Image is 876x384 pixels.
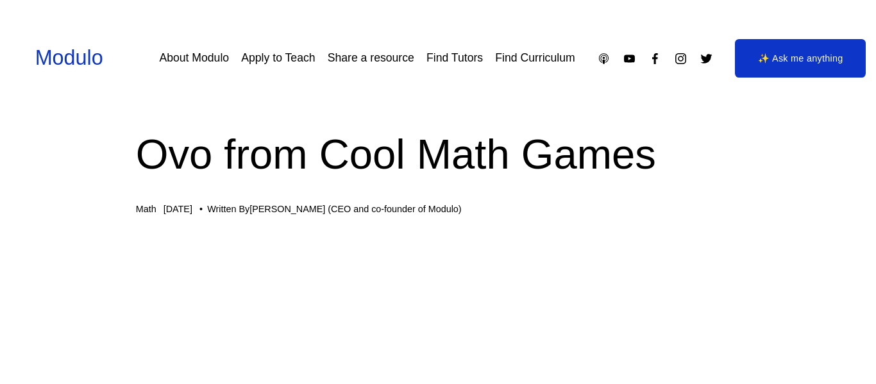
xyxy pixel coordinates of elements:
[249,204,461,214] a: [PERSON_NAME] (CEO and co-founder of Modulo)
[35,46,103,69] a: Modulo
[159,47,229,69] a: About Modulo
[648,52,662,65] a: Facebook
[495,47,575,69] a: Find Curriculum
[136,204,156,214] a: Math
[207,204,461,215] div: Written By
[136,125,741,183] h1: Ovo from Cool Math Games
[426,47,483,69] a: Find Tutors
[623,52,636,65] a: YouTube
[328,47,414,69] a: Share a resource
[597,52,611,65] a: Apple Podcasts
[674,52,687,65] a: Instagram
[735,39,866,78] a: ✨ Ask me anything
[241,47,315,69] a: Apply to Teach
[164,204,192,214] span: [DATE]
[700,52,713,65] a: Twitter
